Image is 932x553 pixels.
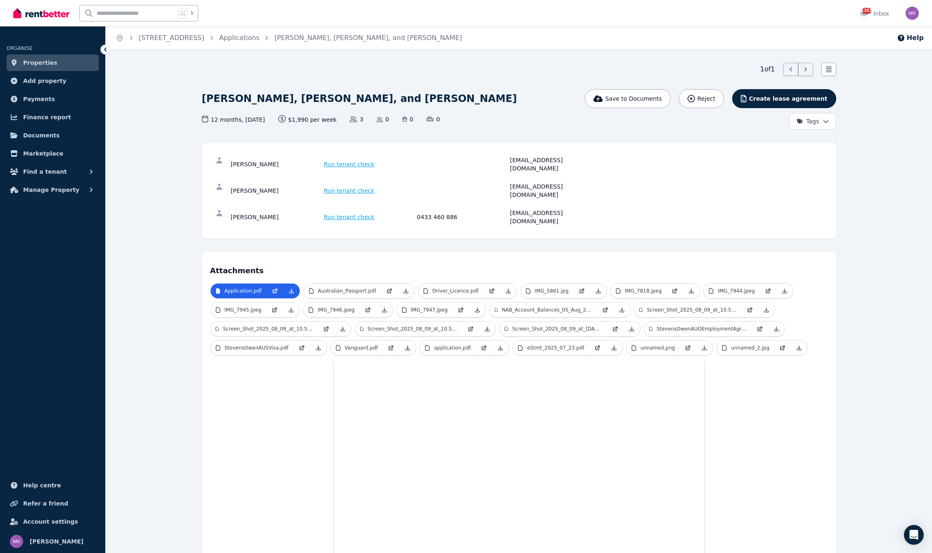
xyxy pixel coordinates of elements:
[23,94,55,104] span: Payments
[510,182,601,199] div: [EMAIL_ADDRESS][DOMAIN_NAME]
[304,302,360,317] a: IMG_7946.jpeg
[574,284,590,298] a: Open in new Tab
[432,288,479,294] p: Driver_Licence.pdf
[345,345,378,351] p: Vanguard.pdf
[492,340,509,355] a: Download Attachment
[625,288,662,294] p: IMG_7818.jpeg
[283,302,299,317] a: Download Attachment
[624,321,640,336] a: Download Attachment
[266,302,283,317] a: Open in new Tab
[731,345,769,351] p: unnamed_2.jpg
[23,112,71,122] span: Finance report
[679,89,724,108] button: Reject
[231,156,322,173] div: [PERSON_NAME]
[202,115,265,124] span: 12 months , [DATE]
[211,284,267,298] a: Application.pdf
[417,209,508,225] div: 0433 460 886
[23,185,79,195] span: Manage Property
[381,284,398,298] a: Open in new Tab
[420,340,476,355] a: application.pdf
[23,130,60,140] span: Documents
[7,127,99,144] a: Documents
[360,302,376,317] a: Open in new Tab
[500,284,517,298] a: Download Attachment
[7,145,99,162] a: Marketplace
[484,284,500,298] a: Open in new Tab
[231,209,322,225] div: [PERSON_NAME]
[862,8,872,14] span: 1353
[657,326,746,332] p: StevensOwenAUOEmploymentAgreement.pdf
[310,340,327,355] a: Download Attachment
[350,115,363,123] span: 3
[231,182,322,199] div: [PERSON_NAME]
[605,95,662,103] span: Save to Documents
[278,115,337,124] span: $1,990 per week
[376,302,393,317] a: Download Attachment
[7,495,99,512] a: Refer a friend
[490,302,597,317] a: NAB_Account_Balances_05_Aug_2025_22_49_19.pdf
[318,321,334,336] a: Open in new Tab
[377,115,389,123] span: 0
[606,340,622,355] a: Download Attachment
[318,307,355,313] p: IMG_7946.jpeg
[717,340,774,355] a: unnamed_2.jpg
[774,340,791,355] a: Open in new Tab
[680,340,696,355] a: Open in new Tab
[283,284,300,298] a: Download Attachment
[462,321,479,336] a: Open in new Tab
[398,284,414,298] a: Download Attachment
[7,73,99,89] a: Add property
[453,302,469,317] a: Open in new Tab
[139,34,204,42] a: [STREET_ADDRESS]
[500,321,607,336] a: Screen_Shot_2025_08_09_at_[DATE]_PM.png
[904,525,924,545] div: Open Intercom Messenger
[527,345,584,351] p: eStmt_2025_07_23.pdf
[768,321,785,336] a: Download Attachment
[647,307,737,313] p: Screen_Shot_2025_08_09_at_10.57.22_PM.png
[23,499,68,508] span: Refer a friend
[191,10,194,17] span: k
[23,149,63,158] span: Marketplace
[211,321,318,336] a: Screen_Shot_2025_08_09_at_10.58.44_PM.png
[510,156,601,173] div: [EMAIL_ADDRESS][DOMAIN_NAME]
[7,477,99,494] a: Help centre
[30,536,83,546] span: [PERSON_NAME]
[697,95,715,103] span: Reject
[521,284,574,298] a: IMG_5861.jpg
[418,284,484,298] a: Driver_Licence.pdf
[294,340,310,355] a: Open in new Tab
[331,340,383,355] a: Vanguard.pdf
[760,64,775,74] span: 1 of 1
[324,160,375,168] span: Run tenant check
[585,89,671,108] button: Save to Documents
[752,321,768,336] a: Open in new Tab
[607,321,624,336] a: Open in new Tab
[626,340,680,355] a: unnamed.png
[749,95,828,103] span: Create lease agreement
[334,321,351,336] a: Download Attachment
[589,340,606,355] a: Open in new Tab
[502,307,592,313] p: NAB_Account_Balances_05_Aug_2025_22_49_19.pdf
[211,340,294,355] a: StevensOwenAUSVisa.pdf
[223,326,313,332] p: Screen_Shot_2025_08_09_at_10.58.44_PM.png
[611,284,667,298] a: IMG_7818.jpeg
[202,92,517,105] h1: [PERSON_NAME], [PERSON_NAME], and [PERSON_NAME]
[590,284,607,298] a: Download Attachment
[7,109,99,125] a: Finance report
[790,113,836,130] button: Tags
[860,9,889,18] div: Inbox
[225,345,289,351] p: StevensOwenAUSVisa.pdf
[760,284,776,298] a: Open in new Tab
[791,340,807,355] a: Download Attachment
[666,284,683,298] a: Open in new Tab
[304,284,381,298] a: Australian_Passport.pdf
[644,321,752,336] a: StevensOwenAUOEmploymentAgreement.pdf
[225,307,262,313] p: IMG_7945.jpeg
[7,182,99,198] button: Manage Property
[513,340,589,355] a: eStmt_2025_07_23.pdf
[696,340,713,355] a: Download Attachment
[219,34,260,42] a: Applications
[13,7,69,19] img: RentBetter
[776,284,793,298] a: Download Attachment
[512,326,602,332] p: Screen_Shot_2025_08_09_at_[DATE]_PM.png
